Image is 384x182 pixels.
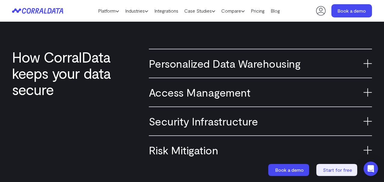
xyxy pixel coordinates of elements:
a: Case Studies [181,6,218,15]
a: Integrations [151,6,181,15]
div: Open Intercom Messenger [364,162,378,176]
span: Start for free [323,167,352,173]
a: Blog [268,6,283,15]
a: Book a demo [331,4,372,17]
a: Book a demo [268,164,310,176]
h2: How CorralData keeps your data secure [12,49,120,97]
h3: Risk Mitigation [149,143,372,157]
a: Pricing [248,6,268,15]
h3: Security Infrastructure [149,115,372,128]
a: Platform [95,6,122,15]
h3: Access Management [149,86,372,99]
a: Industries [122,6,151,15]
h3: Personalized Data Warehousing [149,57,372,70]
a: Compare [218,6,248,15]
a: Start for free [316,164,358,176]
span: Book a demo [275,167,304,173]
